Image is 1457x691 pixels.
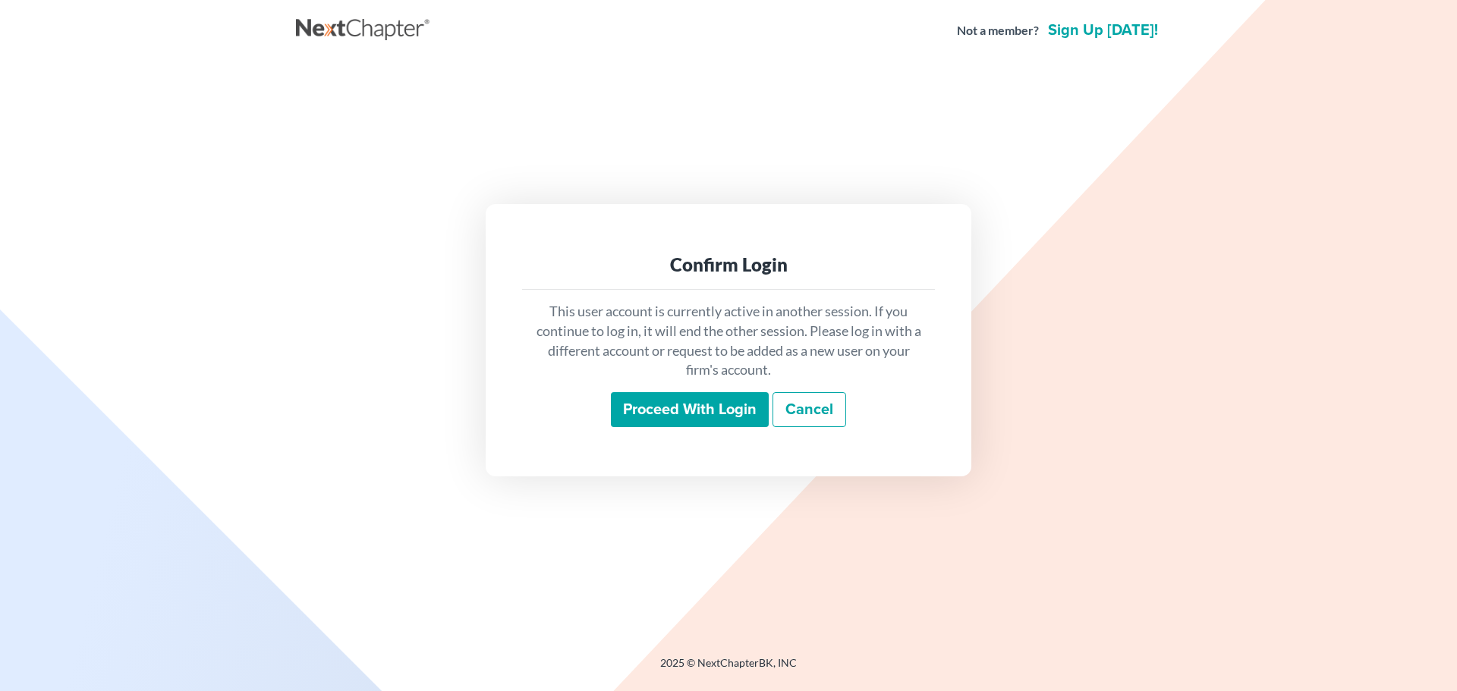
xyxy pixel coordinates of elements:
[773,392,846,427] a: Cancel
[1045,23,1161,38] a: Sign up [DATE]!
[534,302,923,380] p: This user account is currently active in another session. If you continue to log in, it will end ...
[611,392,769,427] input: Proceed with login
[957,22,1039,39] strong: Not a member?
[534,253,923,277] div: Confirm Login
[296,655,1161,683] div: 2025 © NextChapterBK, INC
